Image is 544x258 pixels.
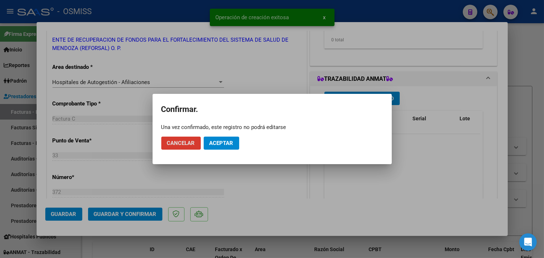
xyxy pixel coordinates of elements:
[519,233,537,251] div: Open Intercom Messenger
[161,124,383,131] div: Una vez confirmado, este registro no podrá editarse
[204,137,239,150] button: Aceptar
[167,140,195,146] span: Cancelar
[161,137,201,150] button: Cancelar
[209,140,233,146] span: Aceptar
[161,103,383,116] h2: Confirmar.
